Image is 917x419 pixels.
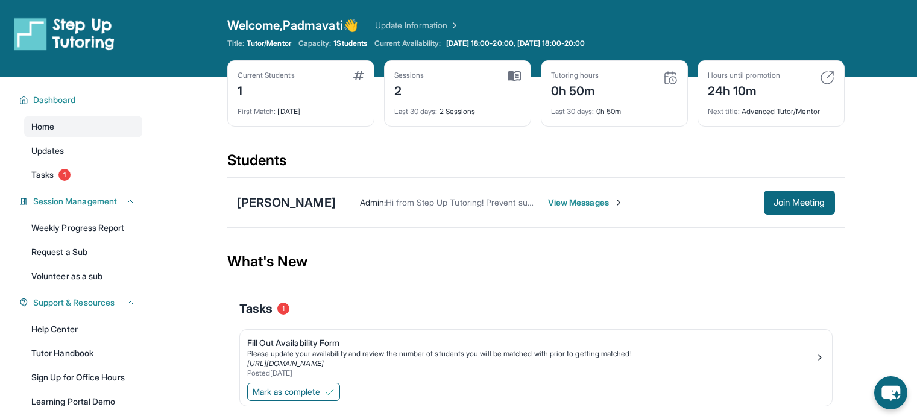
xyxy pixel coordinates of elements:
[360,197,386,207] span: Admin :
[238,107,276,116] span: First Match :
[446,39,585,48] span: [DATE] 18:00-20:00, [DATE] 18:00-20:00
[708,107,740,116] span: Next title :
[247,359,324,368] a: [URL][DOMAIN_NAME]
[238,80,295,99] div: 1
[774,199,825,206] span: Join Meeting
[238,71,295,80] div: Current Students
[247,368,815,378] div: Posted [DATE]
[247,383,340,401] button: Mark as complete
[31,145,65,157] span: Updates
[24,265,142,287] a: Volunteer as a sub
[24,217,142,239] a: Weekly Progress Report
[58,169,71,181] span: 1
[820,71,834,85] img: card
[28,94,135,106] button: Dashboard
[33,94,76,106] span: Dashboard
[24,164,142,186] a: Tasks1
[708,80,780,99] div: 24h 10m
[551,99,678,116] div: 0h 50m
[227,39,244,48] span: Title:
[663,71,678,85] img: card
[394,80,424,99] div: 2
[24,342,142,364] a: Tutor Handbook
[240,330,832,380] a: Fill Out Availability FormPlease update your availability and review the number of students you w...
[374,39,441,48] span: Current Availability:
[551,107,594,116] span: Last 30 days :
[551,80,599,99] div: 0h 50m
[394,107,438,116] span: Last 30 days :
[33,195,117,207] span: Session Management
[708,71,780,80] div: Hours until promotion
[548,197,623,209] span: View Messages
[247,39,291,48] span: Tutor/Mentor
[14,17,115,51] img: logo
[24,140,142,162] a: Updates
[24,391,142,412] a: Learning Portal Demo
[444,39,588,48] a: [DATE] 18:00-20:00, [DATE] 18:00-20:00
[874,376,907,409] button: chat-button
[325,387,335,397] img: Mark as complete
[394,99,521,116] div: 2 Sessions
[31,169,54,181] span: Tasks
[333,39,367,48] span: 1 Students
[237,194,336,211] div: [PERSON_NAME]
[353,71,364,80] img: card
[238,99,364,116] div: [DATE]
[447,19,459,31] img: Chevron Right
[508,71,521,81] img: card
[28,195,135,207] button: Session Management
[375,19,459,31] a: Update Information
[227,17,358,34] span: Welcome, Padmavati 👋
[24,367,142,388] a: Sign Up for Office Hours
[227,151,845,177] div: Students
[298,39,332,48] span: Capacity:
[239,300,273,317] span: Tasks
[614,198,623,207] img: Chevron-Right
[247,337,815,349] div: Fill Out Availability Form
[24,318,142,340] a: Help Center
[551,71,599,80] div: Tutoring hours
[764,191,835,215] button: Join Meeting
[28,297,135,309] button: Support & Resources
[33,297,115,309] span: Support & Resources
[708,99,834,116] div: Advanced Tutor/Mentor
[277,303,289,315] span: 1
[253,386,320,398] span: Mark as complete
[31,121,54,133] span: Home
[394,71,424,80] div: Sessions
[24,116,142,137] a: Home
[227,235,845,288] div: What's New
[24,241,142,263] a: Request a Sub
[247,349,815,359] div: Please update your availability and review the number of students you will be matched with prior ...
